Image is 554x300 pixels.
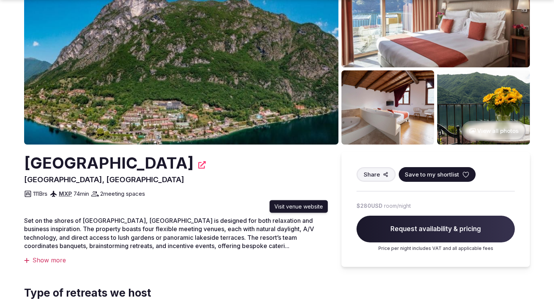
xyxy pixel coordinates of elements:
[357,245,515,252] p: Price per night includes VAT and all applicable fees
[437,70,530,145] img: Venue gallery photo
[462,121,526,141] button: View all photos
[269,200,328,213] div: Visit venue website
[100,190,145,198] span: 2 meeting spaces
[357,216,515,243] span: Request availability & pricing
[384,202,411,210] span: room/night
[399,167,476,182] button: Save to my shortlist
[357,202,383,210] span: $280 USD
[405,171,459,178] span: Save to my shortlist
[33,190,47,198] span: 111 Brs
[341,70,434,145] img: Venue gallery photo
[24,256,326,264] div: Show more
[24,152,194,174] h2: [GEOGRAPHIC_DATA]
[24,175,184,184] span: [GEOGRAPHIC_DATA], [GEOGRAPHIC_DATA]
[364,171,380,178] span: Share
[59,190,72,197] a: MXP
[24,217,314,250] span: Set on the shores of [GEOGRAPHIC_DATA], [GEOGRAPHIC_DATA] is designed for both relaxation and bus...
[73,190,89,198] span: 74 min
[357,167,396,182] button: Share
